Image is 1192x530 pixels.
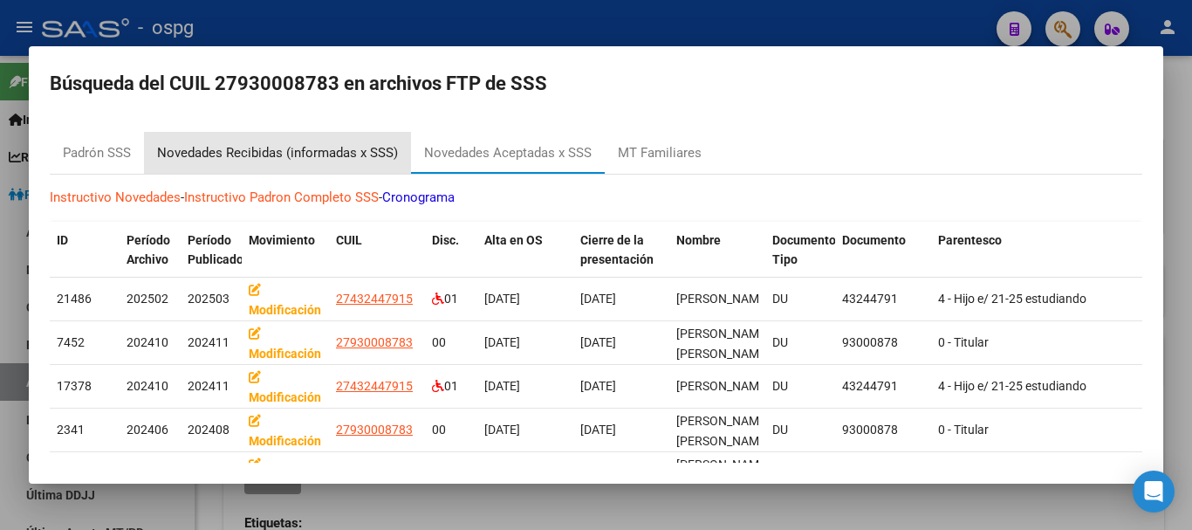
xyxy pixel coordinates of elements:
span: [DATE] [580,423,616,437]
div: Novedades Recibidas (informadas x SSS) [157,143,398,163]
div: 43244791 [842,376,924,396]
span: 202408 [188,423,229,437]
span: 17378 [57,379,92,393]
span: [PERSON_NAME] [676,292,770,306]
a: Cronograma [382,189,455,205]
div: DU [772,333,828,353]
span: 202411 [188,335,229,349]
span: [DATE] [580,335,616,349]
datatable-header-cell: Movimiento [242,222,329,299]
div: 93000878 [842,420,924,440]
strong: Modificación [249,458,321,492]
span: 202502 [127,292,168,306]
span: 27930008783 [336,335,413,349]
span: 202406 [127,423,168,437]
span: [DATE] [484,335,520,349]
span: [PERSON_NAME] [PERSON_NAME] [676,458,770,492]
div: 43244791 [842,289,924,309]
span: 27432447915 [336,379,413,393]
span: Período Publicado [188,233,243,267]
span: ID [57,233,68,247]
span: [PERSON_NAME] [PERSON_NAME] [676,414,770,448]
span: Disc. [432,233,459,247]
div: 00 [432,420,470,440]
datatable-header-cell: Cierre de la presentación [573,222,669,299]
span: CUIL [336,233,362,247]
span: Parentesco [938,233,1002,247]
span: Cierre de la presentación [580,233,654,267]
datatable-header-cell: Nombre [669,222,765,299]
strong: Modificación [249,370,321,404]
datatable-header-cell: CUIL [329,222,425,299]
span: 202503 [188,292,229,306]
div: 01 [432,376,470,396]
span: 202411 [188,379,229,393]
div: 93000878 [842,333,924,353]
datatable-header-cell: Alta en OS [477,222,573,299]
span: Período Archivo [127,233,170,267]
datatable-header-cell: Documento Tipo [765,222,835,299]
datatable-header-cell: ID [50,222,120,299]
span: Movimiento [249,233,315,247]
span: 0 - Titular [938,423,989,437]
span: Alta en OS [484,233,543,247]
p: - - [50,188,1142,208]
span: Documento [842,233,906,247]
datatable-header-cell: Período Archivo [120,222,181,299]
span: [PERSON_NAME] [PERSON_NAME] [676,327,770,361]
span: 2341 [57,423,85,437]
span: [DATE] [580,379,616,393]
span: 7452 [57,335,85,349]
span: [PERSON_NAME] [676,379,770,393]
datatable-header-cell: Período Publicado [181,222,242,299]
span: 0 - Titular [938,335,989,349]
a: Instructivo Padron Completo SSS [184,189,379,205]
span: 4 - Hijo e/ 21-25 estudiando [938,379,1086,393]
div: DU [772,289,828,309]
div: Padrón SSS [63,143,131,163]
div: DU [772,420,828,440]
span: 27432447915 [336,292,413,306]
span: Nombre [676,233,721,247]
span: 202410 [127,335,168,349]
datatable-header-cell: Parentesco [931,222,1141,299]
span: [DATE] [484,423,520,437]
span: 27930008783 [336,423,413,437]
div: 00 [432,333,470,353]
span: Documento Tipo [772,233,836,267]
div: MT Familiares [618,143,702,163]
strong: Modificación [249,414,321,448]
div: 01 [432,289,470,309]
span: 4 - Hijo e/ 21-25 estudiando [938,292,1086,306]
div: DU [772,376,828,396]
strong: Modificación [249,283,321,317]
a: Instructivo Novedades [50,189,181,205]
span: 202410 [127,379,168,393]
span: [DATE] [580,292,616,306]
div: Open Intercom Messenger [1133,471,1175,513]
span: [DATE] [484,292,520,306]
strong: Modificación [249,327,321,361]
datatable-header-cell: Documento [835,222,931,299]
span: [DATE] [484,379,520,393]
span: 21486 [57,292,92,306]
h2: Búsqueda del CUIL 27930008783 en archivos FTP de SSS [50,67,1142,100]
div: Novedades Aceptadas x SSS [424,143,592,163]
datatable-header-cell: Disc. [425,222,477,299]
